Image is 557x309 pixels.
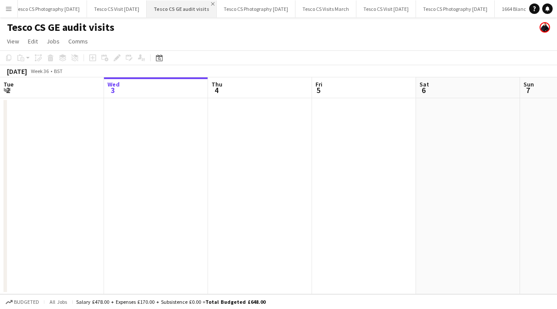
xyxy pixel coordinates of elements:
span: Edit [28,37,38,45]
div: Salary £478.00 + Expenses £170.00 + Subsistence £0.00 = [76,299,265,305]
div: BST [54,68,63,74]
span: Jobs [47,37,60,45]
span: Tue [3,80,13,88]
span: 6 [418,85,429,95]
button: Budgeted [4,297,40,307]
span: Budgeted [14,299,39,305]
h1: Tesco CS GE audit visits [7,21,114,34]
span: Comms [68,37,88,45]
span: Thu [211,80,222,88]
span: 4 [210,85,222,95]
span: 7 [522,85,534,95]
a: View [3,36,23,47]
span: Sun [523,80,534,88]
span: Fri [315,80,322,88]
button: Tesco CS Visit [DATE] [87,0,147,17]
button: Tesco CS Photography [DATE] [416,0,495,17]
button: Tesco CS Visits March [295,0,356,17]
button: Tesco CS GE audit visits [147,0,217,17]
span: 2 [2,85,13,95]
span: Wed [107,80,120,88]
span: Week 36 [29,68,50,74]
span: 3 [106,85,120,95]
span: View [7,37,19,45]
button: Tesco CS Photography [DATE] [217,0,295,17]
span: Total Budgeted £648.00 [205,299,265,305]
span: Sat [419,80,429,88]
button: Tesco CS Photography [DATE] [8,0,87,17]
button: Tesco CS Visit [DATE] [356,0,416,17]
a: Comms [65,36,91,47]
span: 5 [314,85,322,95]
a: Edit [24,36,41,47]
span: All jobs [48,299,69,305]
app-user-avatar: Danielle Ferguson [540,22,550,33]
a: Jobs [43,36,63,47]
div: [DATE] [7,67,27,76]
